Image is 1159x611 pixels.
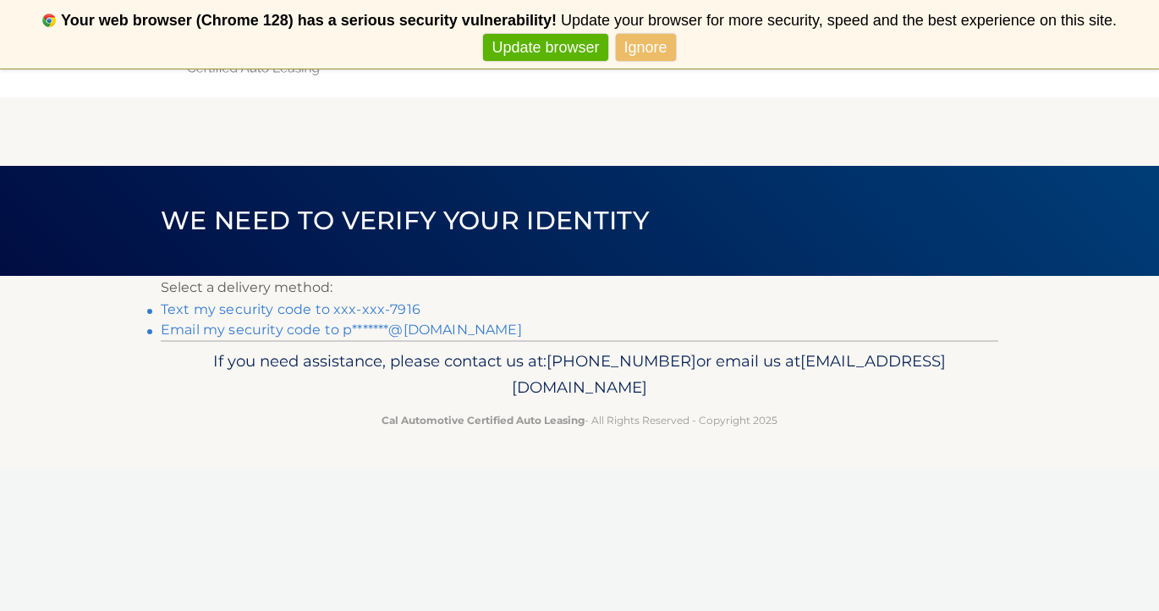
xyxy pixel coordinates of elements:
[172,411,987,429] p: - All Rights Reserved - Copyright 2025
[161,276,998,300] p: Select a delivery method:
[616,34,676,62] a: Ignore
[161,205,649,236] span: We need to verify your identity
[547,351,696,371] span: [PHONE_NUMBER]
[172,348,987,402] p: If you need assistance, please contact us at: or email us at
[161,301,420,317] a: Text my security code to xxx-xxx-7916
[561,12,1117,29] span: Update your browser for more security, speed and the best experience on this site.
[483,34,607,62] a: Update browser
[382,414,585,427] strong: Cal Automotive Certified Auto Leasing
[61,12,557,29] b: Your web browser (Chrome 128) has a serious security vulnerability!
[161,322,522,338] a: Email my security code to p*******@[DOMAIN_NAME]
